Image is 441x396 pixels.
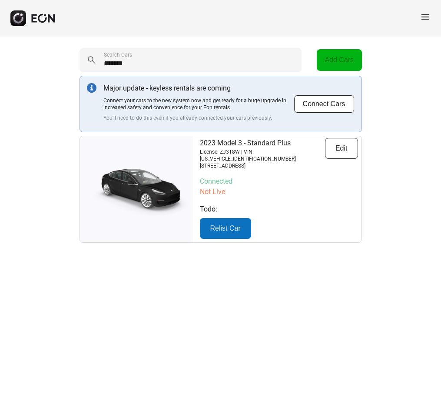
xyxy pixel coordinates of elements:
button: Relist Car [200,218,251,239]
p: Connected [200,176,358,187]
p: 2023 Model 3 - Standard Plus [200,138,325,148]
button: Edit [325,138,358,159]
p: Todo: [200,204,358,215]
img: car [80,161,193,218]
p: License: ZJ3T8W | VIN: [US_VEHICLE_IDENTIFICATION_NUMBER] [200,148,325,162]
p: Connect your cars to the new system now and get ready for a huge upgrade in increased safety and ... [103,97,294,111]
p: Not Live [200,187,358,197]
p: You'll need to do this even if you already connected your cars previously. [103,114,294,121]
img: info [87,83,96,93]
span: menu [420,12,431,22]
p: [STREET_ADDRESS] [200,162,325,169]
p: Major update - keyless rentals are coming [103,83,294,94]
label: Search Cars [104,51,132,58]
button: Connect Cars [294,95,355,113]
